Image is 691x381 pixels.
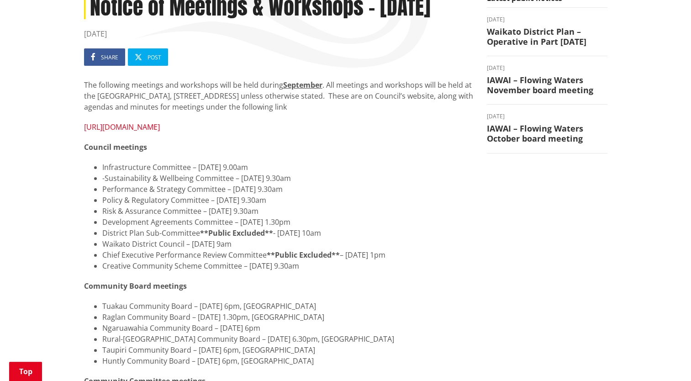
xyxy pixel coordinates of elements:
[487,65,607,95] a: [DATE] IAWAI – Flowing Waters November board meeting
[102,312,473,323] li: Raglan Community Board – [DATE] 1.30pm, [GEOGRAPHIC_DATA]
[102,184,473,195] li: Performance & Strategy Committee – [DATE] 9.30am
[487,27,607,47] h3: Waikato District Plan – Operative in Part [DATE]
[102,260,473,271] li: Creative Community Scheme Committee – [DATE] 9.30am
[102,238,473,249] li: Waikato District Council – [DATE] 9am
[487,114,607,143] a: [DATE] IAWAI – Flowing Waters October board meeting
[102,323,473,333] li: Ngaruawahia Community Board – [DATE] 6pm
[9,362,42,381] a: Top
[102,301,473,312] li: Tuakau Community Board – [DATE] 6pm, [GEOGRAPHIC_DATA]
[102,228,473,238] li: District Plan Sub-Committee - [DATE] 10am
[487,65,607,71] time: [DATE]
[84,142,147,152] strong: Council meetings
[84,281,187,291] strong: Community Board meetings
[128,48,168,66] a: Post
[84,122,160,132] a: [URL][DOMAIN_NAME]
[148,53,161,61] span: Post
[487,124,607,143] h3: IAWAI – Flowing Waters October board meeting
[102,162,473,173] li: Infrastructure Committee – [DATE] 9.00am
[102,195,473,206] li: Policy & Regulatory Committee – [DATE] 9.30am
[102,355,473,366] li: Huntly Community Board – [DATE] 6pm, [GEOGRAPHIC_DATA]
[84,28,473,39] time: [DATE]
[487,17,607,22] time: [DATE]
[84,79,473,112] p: The following meetings and workshops will be held during . All meetings and workshops will be hel...
[101,53,118,61] span: Share
[102,333,473,344] li: Rural-[GEOGRAPHIC_DATA] Community Board – [DATE] 6.30pm, [GEOGRAPHIC_DATA]
[283,80,322,90] span: September
[84,48,125,66] a: Share
[102,217,473,228] li: Development Agreements Committee – [DATE] 1.30pm
[487,114,607,119] time: [DATE]
[102,249,473,260] li: Chief Executive Performance Review Committee – [DATE] 1pm
[649,343,682,376] iframe: Messenger Launcher
[487,75,607,95] h3: IAWAI – Flowing Waters November board meeting
[487,17,607,47] a: [DATE] Waikato District Plan – Operative in Part [DATE]
[102,344,473,355] li: Taupiri Community Board – [DATE] 6pm, [GEOGRAPHIC_DATA]
[102,206,473,217] li: Risk & Assurance Committee – [DATE] 9.30am
[102,173,473,184] li: -Sustainability & Wellbeing Committee – [DATE] 9.30am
